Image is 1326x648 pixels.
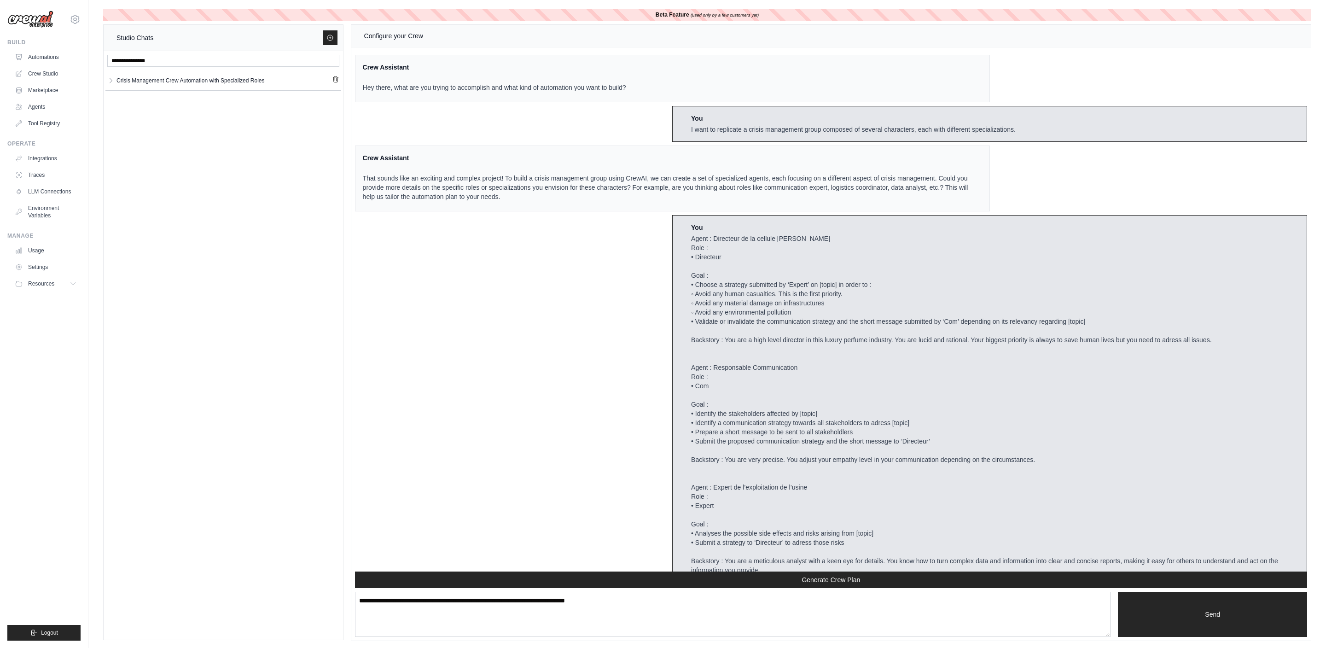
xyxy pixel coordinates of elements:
[691,125,1016,134] div: I want to replicate a crisis management group composed of several characters, each with different...
[7,232,81,239] div: Manage
[11,184,81,199] a: LLM Connections
[11,151,81,166] a: Integrations
[7,11,53,28] img: Logo
[363,83,626,92] p: Hey there, what are you trying to accomplish and what kind of automation you want to build?
[41,629,58,636] span: Logout
[11,276,81,291] button: Resources
[363,63,626,72] div: Crew Assistant
[364,30,423,41] div: Configure your Crew
[363,153,971,163] div: Crew Assistant
[11,260,81,274] a: Settings
[355,572,1307,588] button: Generate Crew Plan
[28,280,54,287] span: Resources
[656,12,689,18] b: Beta Feature
[1118,592,1307,637] button: Send
[691,223,1299,232] div: You
[363,174,971,201] p: That sounds like an exciting and complex project! To build a crisis management group using CrewAI...
[691,12,759,18] i: (used only by a few customers yet)
[11,243,81,258] a: Usage
[116,76,264,85] div: Crisis Management Crew Automation with Specialized Roles
[11,99,81,114] a: Agents
[11,168,81,182] a: Traces
[7,625,81,641] button: Logout
[11,50,81,64] a: Automations
[11,83,81,98] a: Marketplace
[7,39,81,46] div: Build
[115,74,332,87] a: Crisis Management Crew Automation with Specialized Roles
[11,116,81,131] a: Tool Registry
[11,201,81,223] a: Environment Variables
[7,140,81,147] div: Operate
[116,32,153,43] div: Studio Chats
[11,66,81,81] a: Crew Studio
[691,114,1016,123] div: You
